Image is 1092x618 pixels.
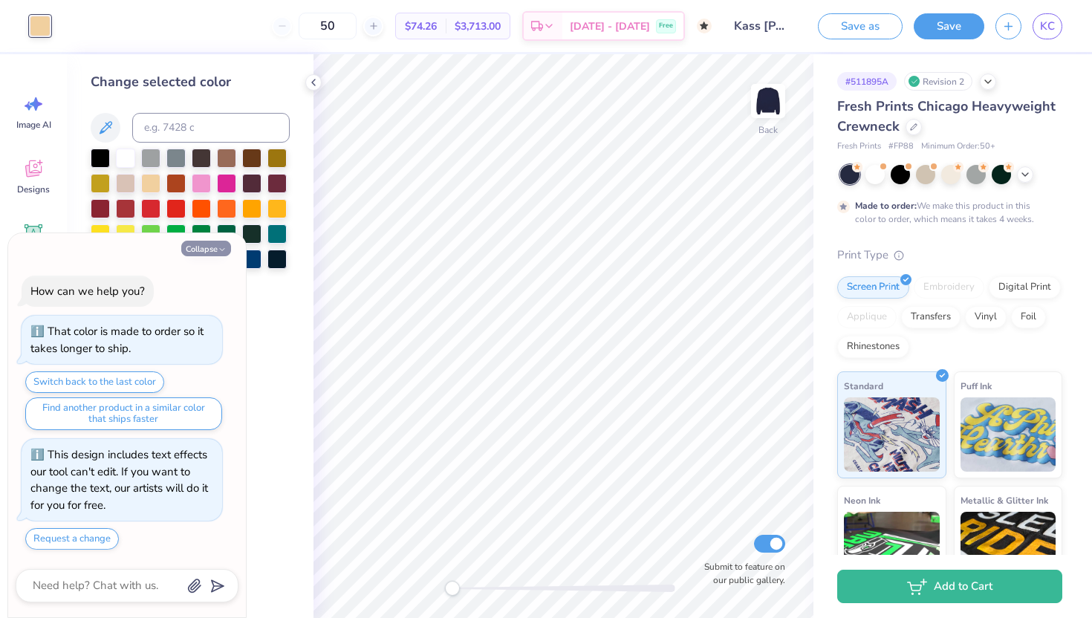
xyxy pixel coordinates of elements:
[818,13,903,39] button: Save as
[901,306,961,328] div: Transfers
[965,306,1007,328] div: Vinyl
[961,378,992,394] span: Puff Ink
[844,378,883,394] span: Standard
[844,492,880,508] span: Neon Ink
[405,19,437,34] span: $74.26
[25,397,222,430] button: Find another product in a similar color that ships faster
[1033,13,1062,39] a: KC
[723,11,796,41] input: Untitled Design
[961,397,1056,472] img: Puff Ink
[753,86,783,116] img: Back
[30,324,204,356] div: That color is made to order so it takes longer to ship.
[844,397,940,472] img: Standard
[758,123,778,137] div: Back
[570,19,650,34] span: [DATE] - [DATE]
[91,72,290,92] div: Change selected color
[17,183,50,195] span: Designs
[888,140,914,153] span: # FP88
[1040,18,1055,35] span: KC
[844,512,940,586] img: Neon Ink
[855,199,1038,226] div: We make this product in this color to order, which means it takes 4 weeks.
[961,512,1056,586] img: Metallic & Glitter Ink
[837,306,897,328] div: Applique
[25,528,119,550] button: Request a change
[30,284,145,299] div: How can we help you?
[132,113,290,143] input: e.g. 7428 c
[837,247,1062,264] div: Print Type
[921,140,995,153] span: Minimum Order: 50 +
[855,200,917,212] strong: Made to order:
[837,570,1062,603] button: Add to Cart
[30,447,208,513] div: This design includes text effects our tool can't edit. If you want to change the text, our artist...
[914,276,984,299] div: Embroidery
[659,21,673,31] span: Free
[696,560,785,587] label: Submit to feature on our public gallery.
[837,276,909,299] div: Screen Print
[837,140,881,153] span: Fresh Prints
[455,19,501,34] span: $3,713.00
[16,119,51,131] span: Image AI
[25,371,164,393] button: Switch back to the last color
[904,72,972,91] div: Revision 2
[961,492,1048,508] span: Metallic & Glitter Ink
[914,13,984,39] button: Save
[837,72,897,91] div: # 511895A
[837,336,909,358] div: Rhinestones
[837,97,1056,135] span: Fresh Prints Chicago Heavyweight Crewneck
[299,13,357,39] input: – –
[445,581,460,596] div: Accessibility label
[181,241,231,256] button: Collapse
[989,276,1061,299] div: Digital Print
[1011,306,1046,328] div: Foil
